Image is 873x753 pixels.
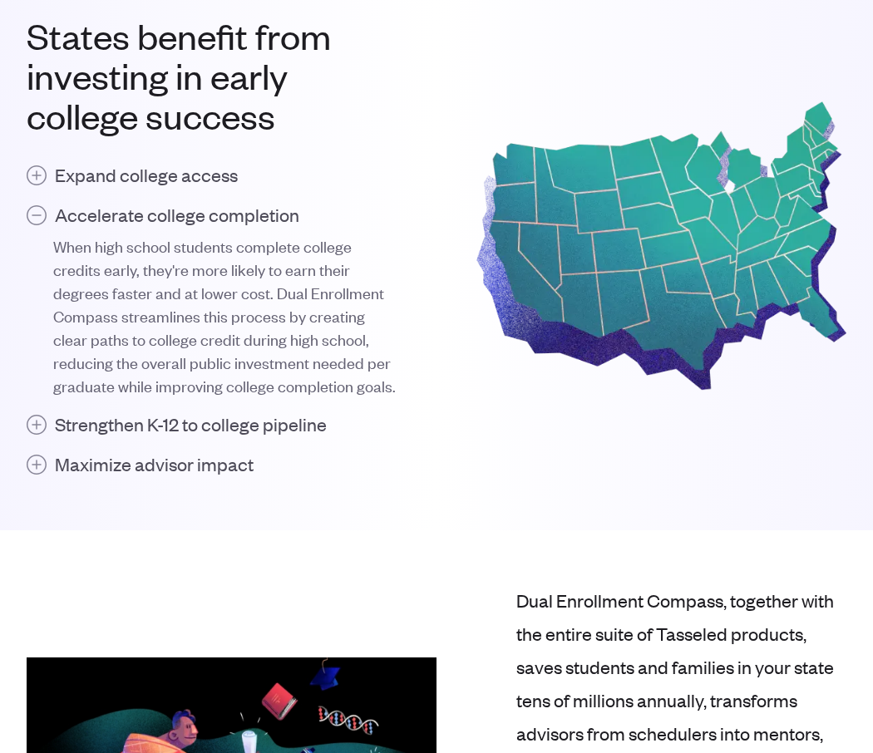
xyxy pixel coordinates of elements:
button: Accelerate college completion [27,201,397,228]
button: Strengthen K-12 to college pipeline [27,411,397,437]
div: When high school students complete college credits early, they're more likely to earn their degre... [27,234,397,397]
h4: Expand college access [55,161,238,188]
img: United States map highlighting state coverage [476,101,846,391]
h4: Accelerate college completion [55,201,299,228]
h4: Strengthen K-12 to college pipeline [55,411,327,437]
h3: States benefit from investing in early college success [27,15,397,135]
button: Maximize advisor impact [27,450,397,477]
h4: Maximize advisor impact [55,450,254,477]
button: Expand college access [27,161,397,188]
